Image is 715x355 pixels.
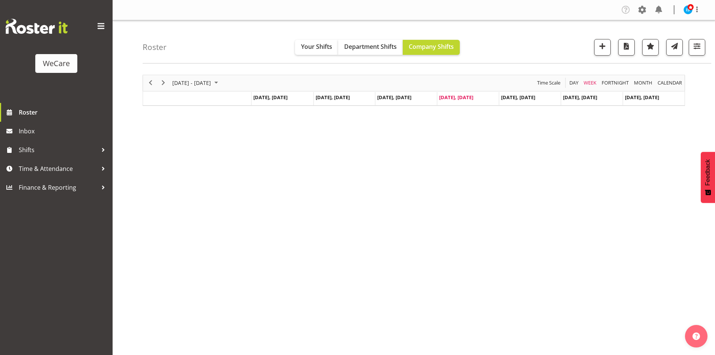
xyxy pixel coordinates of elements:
[536,78,561,88] span: Time Scale
[689,39,705,56] button: Filter Shifts
[172,78,212,88] span: [DATE] - [DATE]
[19,144,98,156] span: Shifts
[563,94,597,101] span: [DATE], [DATE]
[692,332,700,340] img: help-xxl-2.png
[594,39,611,56] button: Add a new shift
[601,78,630,88] button: Fortnight
[633,78,653,88] span: Month
[143,75,685,106] div: Timeline Week of October 2, 2025
[19,163,98,174] span: Time & Attendance
[19,182,98,193] span: Finance & Reporting
[403,40,460,55] button: Company Shifts
[43,58,70,69] div: WeCare
[536,78,562,88] button: Time Scale
[569,78,579,88] span: Day
[316,94,350,101] span: [DATE], [DATE]
[344,42,397,51] span: Department Shifts
[439,94,473,101] span: [DATE], [DATE]
[583,78,598,88] button: Timeline Week
[253,94,288,101] span: [DATE], [DATE]
[683,5,692,14] img: isabel-simcox10849.jpg
[625,94,659,101] span: [DATE], [DATE]
[701,152,715,203] button: Feedback - Show survey
[583,78,597,88] span: Week
[146,78,156,88] button: Previous
[409,42,454,51] span: Company Shifts
[501,94,535,101] span: [DATE], [DATE]
[618,39,635,56] button: Download a PDF of the roster according to the set date range.
[170,75,223,91] div: Sep 29 - Oct 05, 2025
[19,107,109,118] span: Roster
[301,42,332,51] span: Your Shifts
[158,78,169,88] button: Next
[19,125,109,137] span: Inbox
[171,78,221,88] button: October 2025
[6,19,68,34] img: Rosterit website logo
[666,39,683,56] button: Send a list of all shifts for the selected filtered period to all rostered employees.
[633,78,654,88] button: Timeline Month
[642,39,659,56] button: Highlight an important date within the roster.
[157,75,170,91] div: next period
[338,40,403,55] button: Department Shifts
[143,43,167,51] h4: Roster
[144,75,157,91] div: previous period
[295,40,338,55] button: Your Shifts
[704,159,711,186] span: Feedback
[568,78,580,88] button: Timeline Day
[377,94,411,101] span: [DATE], [DATE]
[656,78,683,88] button: Month
[657,78,683,88] span: calendar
